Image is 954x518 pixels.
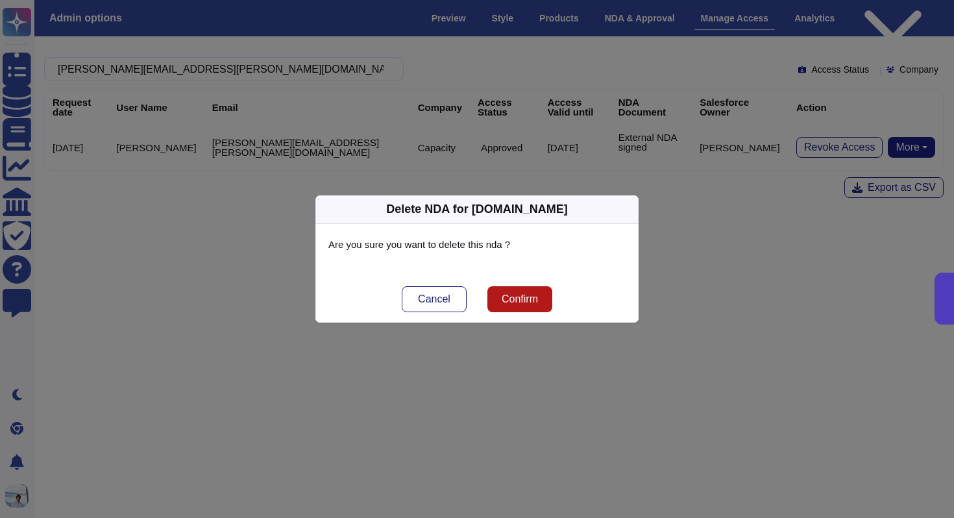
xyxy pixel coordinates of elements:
[418,294,450,304] span: Cancel
[386,201,567,218] div: Delete NDA for [DOMAIN_NAME]
[502,294,538,304] span: Confirm
[487,286,552,312] button: Confirm
[328,237,626,253] p: Are you sure you want to delete this nda ?
[402,286,467,312] button: Cancel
